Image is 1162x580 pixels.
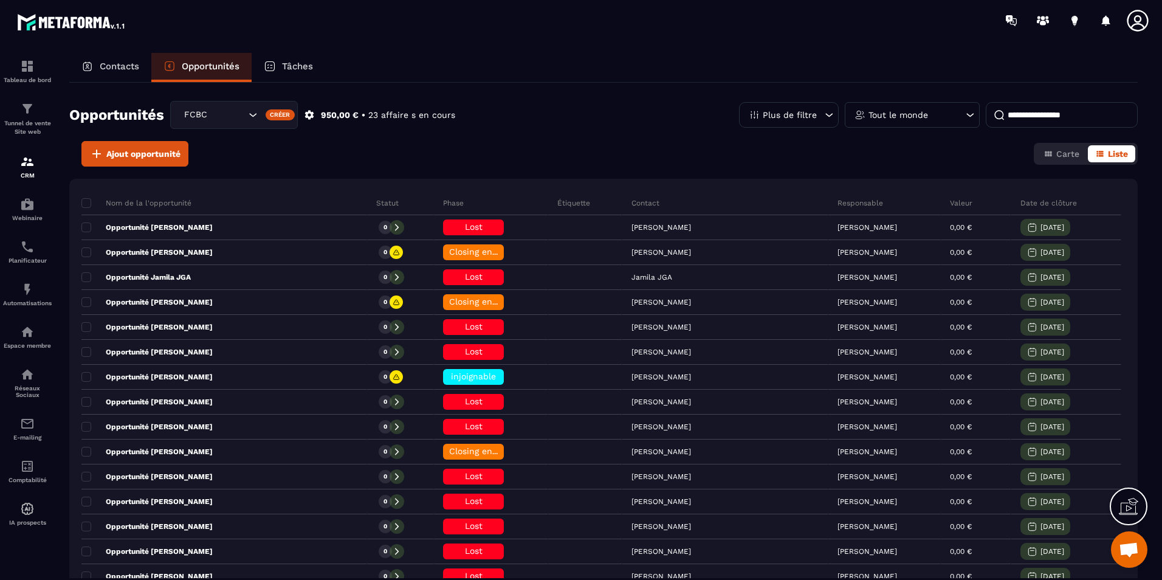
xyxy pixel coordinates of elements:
[837,522,897,531] p: [PERSON_NAME]
[1088,145,1135,162] button: Liste
[3,257,52,264] p: Planificateur
[81,447,213,457] p: Opportunité [PERSON_NAME]
[837,298,897,306] p: [PERSON_NAME]
[383,348,387,356] p: 0
[383,398,387,406] p: 0
[950,547,972,556] p: 0,00 €
[20,240,35,254] img: scheduler
[465,396,483,406] span: Lost
[950,348,972,356] p: 0,00 €
[950,472,972,481] p: 0,00 €
[81,223,213,232] p: Opportunité [PERSON_NAME]
[837,323,897,331] p: [PERSON_NAME]
[763,111,817,119] p: Plus de filtre
[465,521,483,531] span: Lost
[950,248,972,257] p: 0,00 €
[950,223,972,232] p: 0,00 €
[1040,223,1064,232] p: [DATE]
[383,423,387,431] p: 0
[1111,531,1147,568] a: Ouvrir le chat
[1108,149,1128,159] span: Liste
[170,101,298,129] div: Search for option
[81,522,213,531] p: Opportunité [PERSON_NAME]
[1040,398,1064,406] p: [DATE]
[3,230,52,273] a: schedulerschedulerPlanificateur
[465,471,483,481] span: Lost
[81,397,213,407] p: Opportunité [PERSON_NAME]
[376,198,399,208] p: Statut
[3,385,52,398] p: Réseaux Sociaux
[837,497,897,506] p: [PERSON_NAME]
[3,77,52,83] p: Tableau de bord
[20,102,35,116] img: formation
[837,447,897,456] p: [PERSON_NAME]
[3,477,52,483] p: Comptabilité
[837,423,897,431] p: [PERSON_NAME]
[282,61,313,72] p: Tâches
[3,316,52,358] a: automationsautomationsEspace membre
[383,522,387,531] p: 0
[20,459,35,474] img: accountant
[950,373,972,381] p: 0,00 €
[20,59,35,74] img: formation
[3,342,52,349] p: Espace membre
[449,247,518,257] span: Closing en cours
[3,188,52,230] a: automationsautomationsWebinaire
[20,367,35,382] img: social-network
[1036,145,1087,162] button: Carte
[81,198,191,208] p: Nom de la l'opportunité
[1020,198,1077,208] p: Date de clôture
[151,53,252,82] a: Opportunités
[837,398,897,406] p: [PERSON_NAME]
[224,108,246,122] input: Search for option
[1040,298,1064,306] p: [DATE]
[443,198,464,208] p: Phase
[950,198,972,208] p: Valeur
[368,109,455,121] p: 23 affaire s en cours
[81,272,191,282] p: Opportunité Jamila JGA
[1040,522,1064,531] p: [DATE]
[81,141,188,167] button: Ajout opportunité
[451,371,496,381] span: injoignable
[868,111,928,119] p: Tout le monde
[81,547,213,556] p: Opportunité [PERSON_NAME]
[3,407,52,450] a: emailemailE-mailing
[837,198,883,208] p: Responsable
[383,248,387,257] p: 0
[1040,323,1064,331] p: [DATE]
[3,145,52,188] a: formationformationCRM
[81,472,213,482] p: Opportunité [PERSON_NAME]
[465,421,483,431] span: Lost
[557,198,590,208] p: Étiquette
[1040,273,1064,281] p: [DATE]
[837,273,897,281] p: [PERSON_NAME]
[81,497,213,506] p: Opportunité [PERSON_NAME]
[3,519,52,526] p: IA prospects
[182,61,239,72] p: Opportunités
[950,497,972,506] p: 0,00 €
[17,11,126,33] img: logo
[3,119,52,136] p: Tunnel de vente Site web
[20,325,35,339] img: automations
[252,53,325,82] a: Tâches
[631,198,659,208] p: Contact
[449,446,518,456] span: Closing en cours
[20,154,35,169] img: formation
[950,423,972,431] p: 0,00 €
[465,496,483,506] span: Lost
[20,502,35,516] img: automations
[3,50,52,92] a: formationformationTableau de bord
[100,61,139,72] p: Contacts
[106,148,180,160] span: Ajout opportunité
[383,447,387,456] p: 0
[266,109,295,120] div: Créer
[383,223,387,232] p: 0
[465,322,483,331] span: Lost
[383,298,387,306] p: 0
[181,108,224,122] span: FCBC
[81,322,213,332] p: Opportunité [PERSON_NAME]
[321,109,359,121] p: 950,00 €
[20,416,35,431] img: email
[837,472,897,481] p: [PERSON_NAME]
[3,215,52,221] p: Webinaire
